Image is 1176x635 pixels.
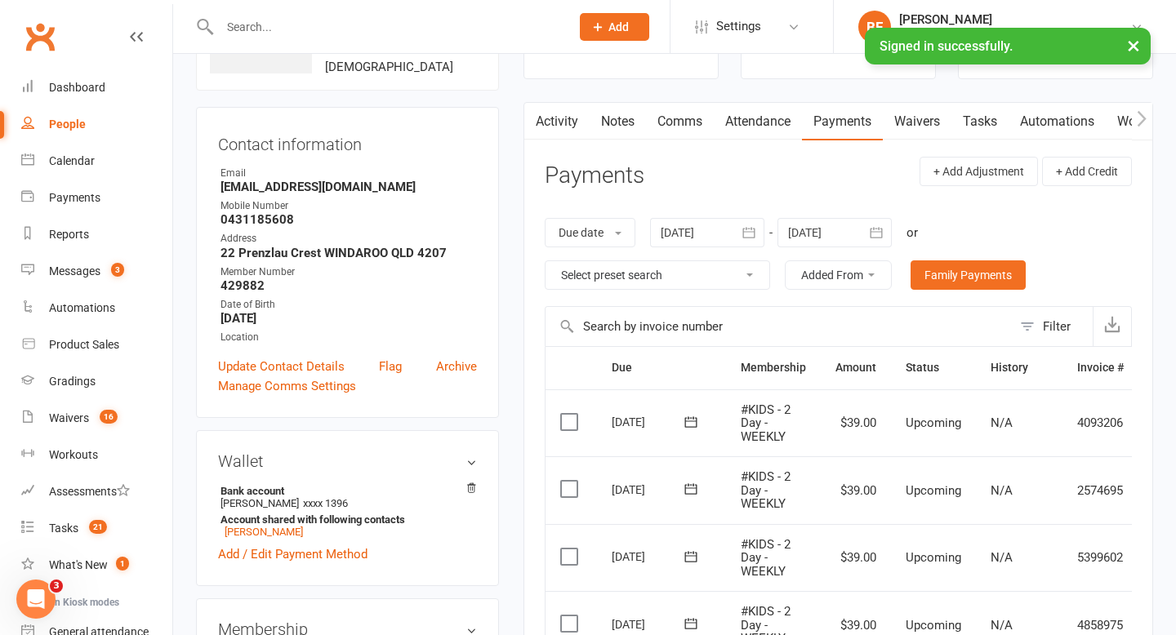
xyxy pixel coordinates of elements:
button: Add [580,13,649,41]
td: $39.00 [821,524,891,592]
div: Payments [49,191,100,204]
div: Workouts [49,448,98,461]
a: Payments [21,180,172,216]
div: Dashboard [49,81,105,94]
button: Due date [545,218,635,247]
a: Tasks [951,103,1009,140]
strong: [DATE] [220,311,477,326]
strong: 22 Prenzlau Crest WINDAROO QLD 4207 [220,246,477,260]
a: People [21,106,172,143]
div: Automations [49,301,115,314]
a: Automations [21,290,172,326]
span: Upcoming [906,618,961,633]
strong: Account shared with following contacts [220,513,469,526]
a: Automations [1009,103,1106,140]
span: Signed in successfully. [880,38,1013,54]
div: [PERSON_NAME] [899,12,1130,27]
a: Tasks 21 [21,510,172,547]
a: Dashboard [21,69,172,106]
a: Gradings [21,363,172,400]
div: Product Sales [49,338,119,351]
iframe: Intercom live chat [16,579,56,619]
h3: Payments [545,163,644,189]
div: Date of Birth [220,297,477,313]
h3: Wallet [218,452,477,470]
a: Messages 3 [21,253,172,290]
a: Add / Edit Payment Method [218,544,367,564]
span: N/A [991,550,1013,565]
div: Filter [1043,317,1071,336]
strong: Bank account [220,485,469,497]
div: Messages [49,264,100,278]
th: Membership [726,347,821,389]
div: Waivers [49,411,89,424]
span: 3 [50,579,63,593]
h3: Contact information [218,129,477,153]
div: Assessments [49,485,130,498]
div: Calendar [49,154,95,167]
a: What's New1 [21,547,172,584]
th: History [976,347,1062,389]
div: Double Dose Muay Thai [GEOGRAPHIC_DATA] [899,27,1130,42]
span: #KIDS - 2 Day - WEEKLY [741,469,791,511]
a: Clubworx [20,16,60,57]
a: Activity [524,103,590,140]
a: Calendar [21,143,172,180]
a: Comms [646,103,714,140]
div: [DATE] [612,477,687,502]
a: Reports [21,216,172,253]
th: Amount [821,347,891,389]
span: #KIDS - 2 Day - WEEKLY [741,402,791,444]
div: Email [220,166,477,181]
input: Search... [215,16,559,38]
div: What's New [49,558,108,571]
td: $39.00 [821,389,891,457]
span: Settings [716,8,761,45]
th: Status [891,347,976,389]
span: 1 [116,557,129,571]
td: 4093206 [1062,389,1138,457]
div: [DATE] [612,409,687,434]
span: 21 [89,520,107,534]
button: Filter [1012,307,1093,346]
a: Workouts [21,437,172,473]
a: Attendance [714,103,802,140]
div: Location [220,330,477,345]
a: Manage Comms Settings [218,376,356,396]
a: Flag [379,357,402,376]
span: xxxx 1396 [303,497,348,509]
a: Waivers 16 [21,400,172,437]
div: or [906,223,918,242]
div: Member Number [220,264,477,280]
span: 3 [111,263,124,277]
a: Family Payments [911,260,1026,290]
span: Add [608,20,629,33]
div: Gradings [49,375,96,388]
div: Address [220,231,477,246]
strong: 0431185608 [220,212,477,227]
button: + Add Credit [1042,157,1132,186]
a: Archive [436,357,477,376]
div: [DATE] [612,544,687,569]
div: People [49,118,86,131]
div: Reports [49,228,89,241]
strong: 429882 [220,278,477,293]
a: Assessments [21,473,172,510]
a: [PERSON_NAME] [225,526,303,538]
button: + Add Adjustment [920,157,1038,186]
div: BF [858,11,891,43]
span: N/A [991,618,1013,633]
div: Tasks [49,522,78,535]
th: Due [597,347,726,389]
div: Mobile Number [220,198,477,214]
button: Added From [785,260,892,290]
button: × [1119,28,1148,63]
td: 5399602 [1062,524,1138,592]
span: N/A [991,415,1013,430]
span: Upcoming [906,483,961,498]
a: Notes [590,103,646,140]
strong: [EMAIL_ADDRESS][DOMAIN_NAME] [220,180,477,194]
td: 2574695 [1062,456,1138,524]
span: N/A [991,483,1013,498]
a: Payments [802,103,883,140]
